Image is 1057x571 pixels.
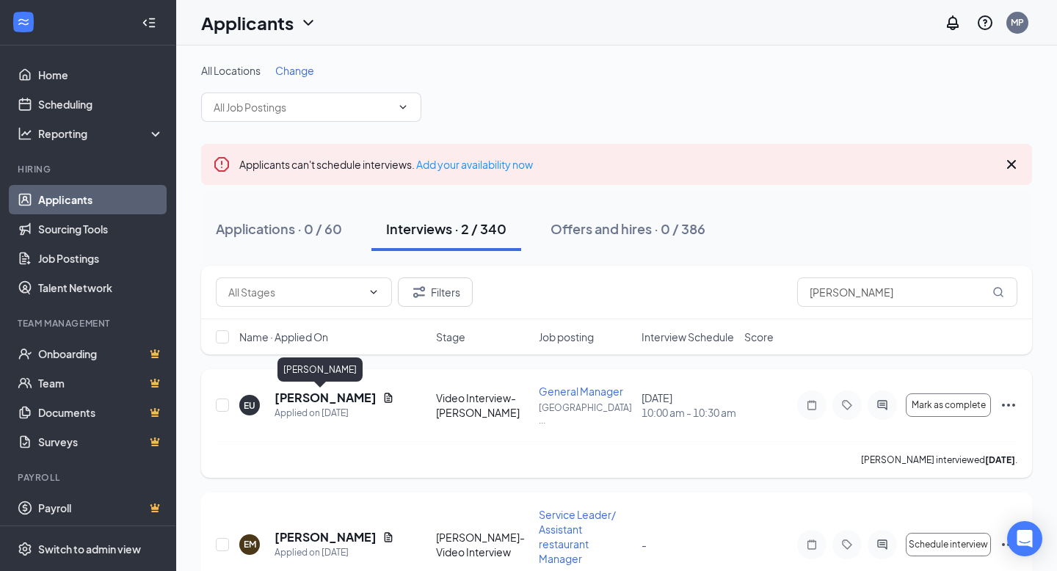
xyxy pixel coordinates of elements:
span: Applicants can't schedule interviews. [239,158,533,171]
a: OnboardingCrown [38,339,164,368]
div: Applications · 0 / 60 [216,219,342,238]
svg: Ellipses [1000,536,1017,553]
a: Scheduling [38,90,164,119]
div: Video Interview- [PERSON_NAME] [436,390,530,420]
div: Team Management [18,317,161,330]
p: [PERSON_NAME] interviewed . [861,454,1017,466]
button: Mark as complete [906,393,991,417]
a: Sourcing Tools [38,214,164,244]
div: EU [244,399,255,412]
svg: Notifications [944,14,962,32]
svg: Note [803,399,821,411]
div: [PERSON_NAME] [277,357,363,382]
button: Filter Filters [398,277,473,307]
span: Score [744,330,774,344]
input: All Stages [228,284,362,300]
svg: Filter [410,283,428,301]
a: Applicants [38,185,164,214]
h1: Applicants [201,10,294,35]
div: Interviews · 2 / 340 [386,219,506,238]
svg: ChevronDown [368,286,379,298]
svg: Settings [18,542,32,556]
div: EM [244,538,256,550]
span: Change [275,64,314,77]
svg: Document [382,392,394,404]
a: Job Postings [38,244,164,273]
span: Name · Applied On [239,330,328,344]
span: Job posting [539,330,594,344]
p: [GEOGRAPHIC_DATA] ... [539,401,633,426]
svg: Analysis [18,126,32,141]
svg: Note [803,539,821,550]
svg: WorkstreamLogo [16,15,31,29]
div: Hiring [18,163,161,175]
div: [PERSON_NAME]-Video Interview [436,530,530,559]
span: Service Leader/ Assistant restaurant Manager [539,508,616,565]
span: Mark as complete [912,400,986,410]
svg: Tag [838,399,856,411]
input: Search in interviews [797,277,1017,307]
svg: QuestionInfo [976,14,994,32]
div: MP [1011,16,1024,29]
a: PayrollCrown [38,493,164,523]
b: [DATE] [985,454,1015,465]
a: TeamCrown [38,368,164,398]
span: 10:00 am - 10:30 am [642,405,735,420]
a: Add your availability now [416,158,533,171]
a: Talent Network [38,273,164,302]
svg: ActiveChat [873,539,891,550]
svg: Error [213,156,230,173]
span: Schedule interview [909,539,988,550]
input: All Job Postings [214,99,391,115]
button: Schedule interview [906,533,991,556]
a: SurveysCrown [38,427,164,457]
span: - [642,538,647,551]
div: Switch to admin view [38,542,141,556]
svg: Ellipses [1000,396,1017,414]
svg: ActiveChat [873,399,891,411]
svg: ChevronDown [299,14,317,32]
div: Payroll [18,471,161,484]
a: DocumentsCrown [38,398,164,427]
svg: MagnifyingGlass [992,286,1004,298]
span: Stage [436,330,465,344]
div: Applied on [DATE] [275,545,394,560]
h5: [PERSON_NAME] [275,529,377,545]
div: [DATE] [642,390,735,420]
h5: [PERSON_NAME] [275,390,377,406]
div: Open Intercom Messenger [1007,521,1042,556]
svg: ChevronDown [397,101,409,113]
span: All Locations [201,64,261,77]
div: Reporting [38,126,164,141]
div: Offers and hires · 0 / 386 [551,219,705,238]
span: General Manager [539,385,623,398]
svg: Cross [1003,156,1020,173]
a: Home [38,60,164,90]
svg: Tag [838,539,856,550]
svg: Document [382,531,394,543]
div: Applied on [DATE] [275,406,394,421]
span: Interview Schedule [642,330,734,344]
svg: Collapse [142,15,156,30]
